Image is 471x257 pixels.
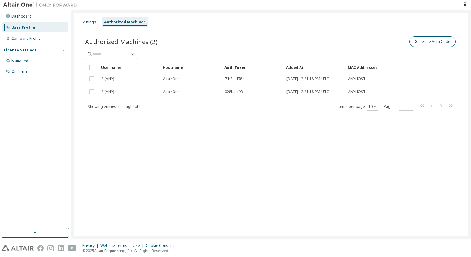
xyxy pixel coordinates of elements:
[338,103,378,111] span: Items per page
[82,243,100,248] div: Privacy
[47,245,54,251] img: instagram.svg
[101,63,158,72] div: Username
[348,63,392,72] div: MAC Addresses
[225,76,244,81] span: 7fb3...d78c
[368,104,377,109] button: 10
[409,36,456,47] button: Generate Auth Code
[68,245,77,251] img: youtube.svg
[286,76,329,81] span: [DATE] 12:21:18 PM UTC
[384,103,413,111] span: Page n.
[104,20,146,25] div: Authorized Machines
[163,76,180,81] span: AltairOne
[225,89,243,94] span: 028f...1f93
[101,89,114,94] span: * (ANY)
[348,76,366,81] span: ANYHOST
[85,37,158,46] span: Authorized Machines (2)
[224,63,281,72] div: Auth Token
[101,76,114,81] span: * (ANY)
[82,20,96,25] div: Settings
[82,248,178,253] p: © 2025 Altair Engineering, Inc. All Rights Reserved.
[163,63,219,72] div: Hostname
[37,245,44,251] img: facebook.svg
[4,48,37,53] div: License Settings
[146,243,178,248] div: Cookie Consent
[286,89,329,94] span: [DATE] 12:21:18 PM UTC
[88,104,141,109] span: Showing entries 1 through 2 of 2
[11,36,41,41] div: Company Profile
[11,69,27,74] div: On Prem
[286,63,343,72] div: Added At
[11,25,35,30] div: User Profile
[163,89,180,94] span: AltairOne
[348,89,366,94] span: ANYHOST
[58,245,64,251] img: linkedin.svg
[3,2,80,8] img: Altair One
[2,245,34,251] img: altair_logo.svg
[11,59,28,63] div: Managed
[11,14,32,19] div: Dashboard
[100,243,146,248] div: Website Terms of Use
